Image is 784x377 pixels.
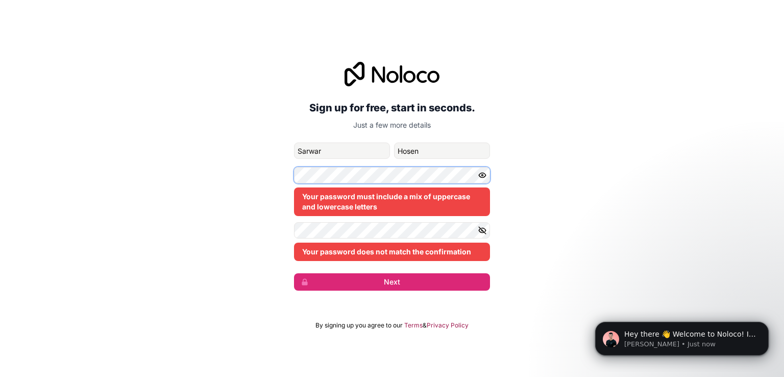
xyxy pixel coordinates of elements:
input: family-name [394,143,490,159]
p: Just a few more details [294,120,490,130]
input: given-name [294,143,390,159]
input: Confirm password [294,222,490,239]
span: By signing up you agree to our [315,321,403,329]
input: Password [294,167,490,183]
a: Privacy Policy [427,321,469,329]
div: Your password must include a mix of uppercase and lowercase letters [294,187,490,216]
iframe: Intercom notifications message [580,300,784,372]
div: Your password does not match the confirmation [294,243,490,261]
span: & [423,321,427,329]
a: Terms [404,321,423,329]
h2: Sign up for free, start in seconds. [294,99,490,117]
button: Next [294,273,490,291]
